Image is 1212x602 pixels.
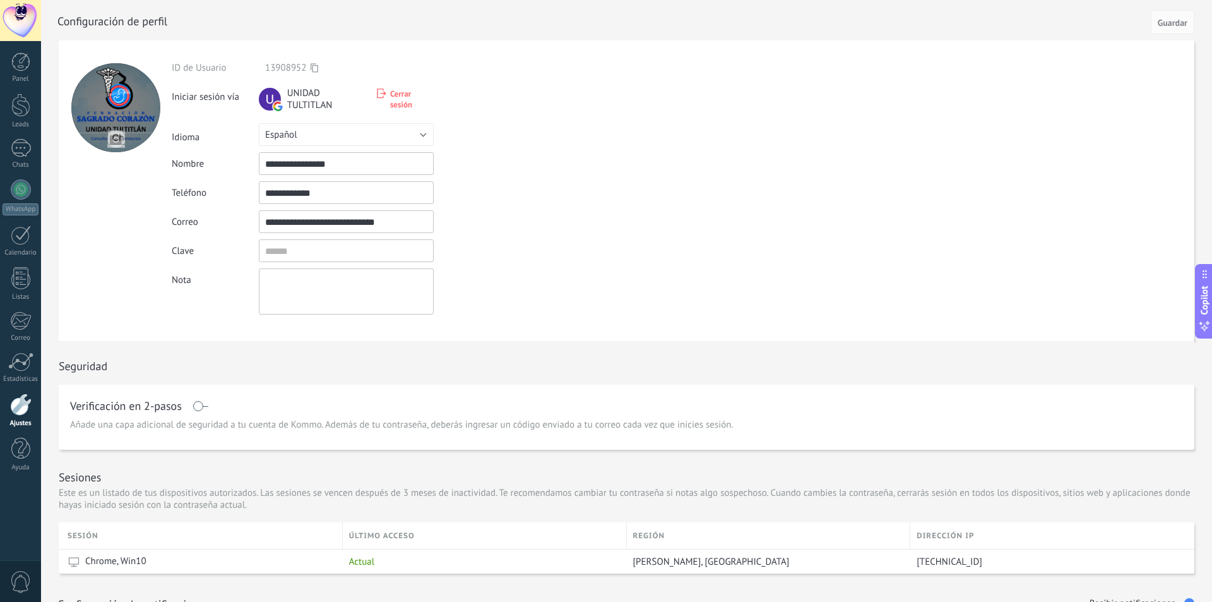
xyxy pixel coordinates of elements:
span: [TECHNICAL_ID] [917,556,982,568]
div: WhatsApp [3,203,39,215]
span: Copilot [1198,286,1211,315]
span: Chrome, Win10 [85,555,146,568]
div: Leads [3,121,39,129]
div: 187.189.93.235 [910,550,1185,574]
span: Actual [349,556,374,568]
div: Chats [3,161,39,169]
span: [PERSON_NAME], [GEOGRAPHIC_DATA] [633,556,790,568]
div: Nombre [172,158,259,170]
div: Estadísticas [3,375,39,383]
div: Región [627,522,910,549]
div: Nota [172,268,259,286]
span: UNIDAD TULTITLAN [287,87,365,111]
div: Clave [172,245,259,257]
div: Ajustes [3,419,39,428]
button: Español [259,123,434,146]
h1: Verificación en 2-pasos [70,401,182,411]
div: Sesión [68,522,342,549]
span: Añade una capa adicional de seguridad a tu cuenta de Kommo. Además de tu contraseña, deberás ingr... [70,419,734,431]
div: Idioma [172,126,259,143]
div: Dirección IP [910,522,1194,549]
h1: Seguridad [59,359,107,373]
div: Teléfono [172,187,259,199]
div: Correo [3,334,39,342]
div: Iniciar sesión vía [172,86,259,103]
span: Español [265,129,297,141]
span: Cerrar sesión [390,88,434,110]
span: 13908952 [265,62,306,74]
div: ID de Usuario [172,62,259,74]
div: último acceso [343,522,626,549]
div: Correo [172,216,259,228]
div: Ayuda [3,464,39,472]
div: Calendario [3,249,39,257]
button: Guardar [1151,10,1194,34]
span: Guardar [1158,18,1187,27]
div: Listas [3,293,39,301]
div: Venustiano Carranza, Mexico [627,550,905,574]
div: Panel [3,75,39,83]
h1: Sesiones [59,470,101,485]
p: Este es un listado de tus dispositivos autorizados. Las sesiones se vencen después de 3 meses de ... [59,487,1194,511]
